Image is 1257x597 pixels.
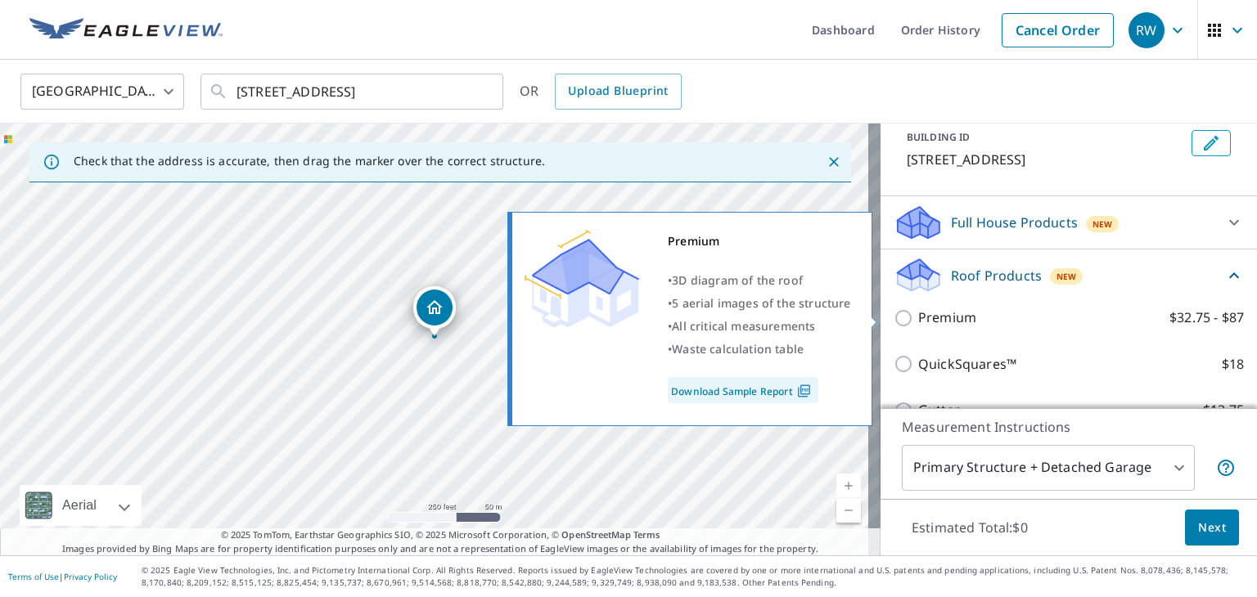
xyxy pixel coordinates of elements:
span: Your report will include the primary structure and a detached garage if one exists. [1216,458,1236,478]
p: Roof Products [951,266,1042,285]
div: Dropped pin, building 1, Residential property, 27372 Dogridge Rd Brookville, IN 47012 [413,286,456,337]
div: • [668,269,851,292]
p: BUILDING ID [907,130,970,144]
span: New [1093,218,1113,231]
a: Terms [633,528,660,541]
p: | [8,572,117,581]
span: © 2025 TomTom, Earthstar Geographics SIO, © 2025 Microsoft Corporation, © [221,528,660,542]
a: Upload Blueprint [555,74,681,110]
button: Close [823,151,845,173]
p: [STREET_ADDRESS] [907,150,1185,169]
p: Check that the address is accurate, then drag the marker over the correct structure. [74,154,545,168]
p: Estimated Total: $0 [899,509,1041,545]
a: Privacy Policy [64,571,117,582]
p: Gutter [918,400,960,420]
div: Aerial [20,485,142,526]
span: Waste calculation table [672,341,804,357]
span: New [1057,270,1077,283]
span: Next [1198,518,1226,538]
div: OR [520,74,682,110]
img: EV Logo [29,18,223,43]
button: Edit building 1 [1192,130,1231,156]
button: Next [1185,509,1239,546]
a: OpenStreetMap [561,528,630,541]
p: Full House Products [951,213,1078,232]
div: • [668,338,851,361]
p: $32.75 - $87 [1169,307,1244,328]
img: Premium [525,230,639,328]
div: Full House ProductsNew [894,203,1244,242]
input: Search by address or latitude-longitude [237,69,470,114]
div: Premium [668,230,851,253]
div: Aerial [57,485,101,526]
p: Measurement Instructions [902,417,1236,437]
p: © 2025 Eagle View Technologies, Inc. and Pictometry International Corp. All Rights Reserved. Repo... [142,564,1249,589]
span: All critical measurements [672,318,815,334]
div: • [668,315,851,338]
div: • [668,292,851,315]
div: RW [1129,12,1165,48]
div: Primary Structure + Detached Garage [902,445,1195,491]
a: Cancel Order [1002,13,1114,47]
div: [GEOGRAPHIC_DATA] [20,69,184,114]
p: Premium [918,307,976,328]
p: QuickSquares™ [918,354,1016,375]
span: 5 aerial images of the structure [672,295,850,311]
a: Download Sample Report [668,377,818,403]
div: Roof ProductsNew [894,256,1244,294]
a: Current Level 17, Zoom Out [836,498,861,523]
a: Terms of Use [8,571,59,582]
img: Pdf Icon [793,384,815,398]
span: 3D diagram of the roof [672,272,803,288]
span: Upload Blueprint [568,81,668,101]
a: Current Level 17, Zoom In [836,474,861,498]
p: $18 [1222,354,1244,375]
p: $13.75 [1203,400,1244,420]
